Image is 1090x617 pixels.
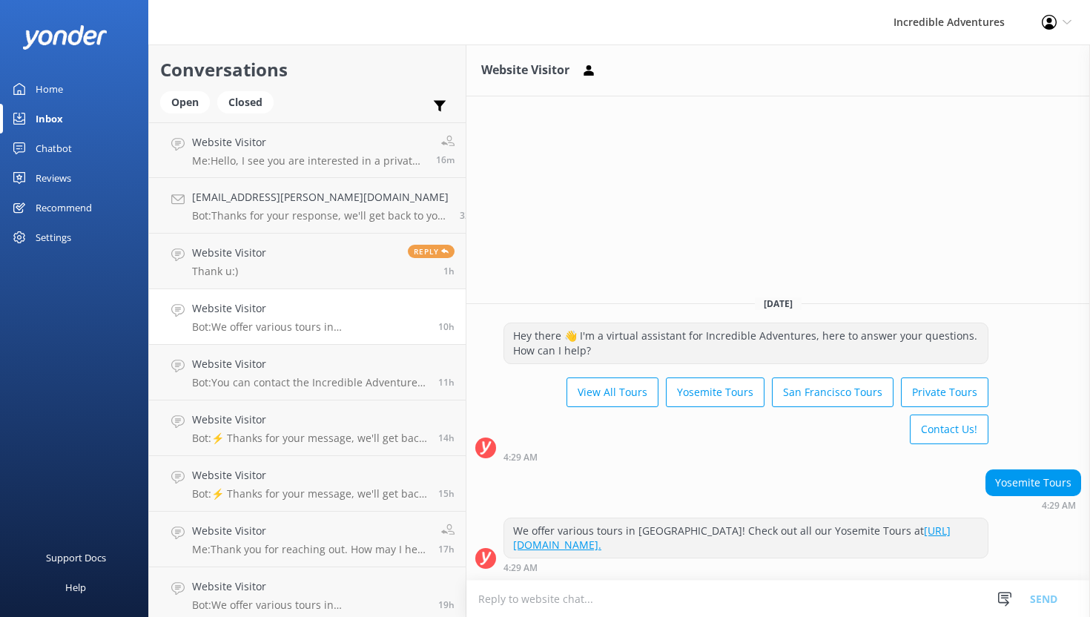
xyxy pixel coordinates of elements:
[192,432,427,445] p: Bot: ⚡ Thanks for your message, we'll get back to you as soon as we can. You're also welcome to k...
[217,93,281,110] a: Closed
[985,500,1081,510] div: Sep 30 2025 01:29am (UTC -07:00) America/Los_Angeles
[986,470,1080,495] div: Yosemite Tours
[192,376,427,389] p: Bot: You can contact the Incredible Adventures team at [PHONE_NUMBER], or by emailing [EMAIL_ADDR...
[192,300,427,317] h4: Website Visitor
[217,91,274,113] div: Closed
[408,245,455,258] span: Reply
[438,432,455,444] span: Sep 29 2025 09:33pm (UTC -07:00) America/Los_Angeles
[192,412,427,428] h4: Website Visitor
[149,345,466,400] a: Website VisitorBot:You can contact the Incredible Adventures team at [PHONE_NUMBER], or by emaili...
[192,543,427,556] p: Me: Thank you for reaching out. How may I help you?
[160,91,210,113] div: Open
[901,377,988,407] button: Private Tours
[36,193,92,222] div: Recommend
[149,512,466,567] a: Website VisitorMe:Thank you for reaching out. How may I help you?17h
[149,456,466,512] a: Website VisitorBot:⚡ Thanks for your message, we'll get back to you as soon as we can. You're als...
[192,523,427,539] h4: Website Visitor
[438,376,455,389] span: Sep 30 2025 01:13am (UTC -07:00) America/Los_Angeles
[910,415,988,444] button: Contact Us!
[192,154,425,168] p: Me: Hello, I see you are interested in a private tour? Please let me know if I can help. You can ...
[192,320,427,334] p: Bot: We offer various tours in [GEOGRAPHIC_DATA]! Check out all our Yosemite Tours at [URL][DOMAI...
[443,265,455,277] span: Sep 30 2025 10:56am (UTC -07:00) America/Los_Angeles
[481,61,569,80] h3: Website Visitor
[192,578,427,595] h4: Website Visitor
[36,163,71,193] div: Reviews
[192,134,425,151] h4: Website Visitor
[192,189,449,205] h4: [EMAIL_ADDRESS][PERSON_NAME][DOMAIN_NAME]
[438,320,455,333] span: Sep 30 2025 01:29am (UTC -07:00) America/Los_Angeles
[503,453,538,462] strong: 4:29 AM
[755,297,802,310] span: [DATE]
[504,323,988,363] div: Hey there 👋 I'm a virtual assistant for Incredible Adventures, here to answer your questions. How...
[438,543,455,555] span: Sep 29 2025 06:34pm (UTC -07:00) America/Los_Angeles
[36,222,71,252] div: Settings
[149,234,466,289] a: Website VisitorThank u:)Reply1h
[1042,501,1076,510] strong: 4:29 AM
[503,564,538,573] strong: 4:29 AM
[36,104,63,133] div: Inbox
[192,467,427,484] h4: Website Visitor
[192,598,427,612] p: Bot: We offer various tours in [GEOGRAPHIC_DATA]! Check out all our Yosemite Tours at [URL][DOMAI...
[192,487,427,501] p: Bot: ⚡ Thanks for your message, we'll get back to you as soon as we can. You're also welcome to k...
[46,543,106,573] div: Support Docs
[503,562,988,573] div: Sep 30 2025 01:29am (UTC -07:00) America/Los_Angeles
[22,25,108,50] img: yonder-white-logo.png
[65,573,86,602] div: Help
[160,93,217,110] a: Open
[149,122,466,178] a: Website VisitorMe:Hello, I see you are interested in a private tour? Please let me know if I can ...
[567,377,658,407] button: View All Tours
[192,265,266,278] p: Thank u:)
[504,518,988,558] div: We offer various tours in [GEOGRAPHIC_DATA]! Check out all our Yosemite Tours at
[666,377,764,407] button: Yosemite Tours
[160,56,455,84] h2: Conversations
[436,154,455,166] span: Sep 30 2025 12:05pm (UTC -07:00) America/Los_Angeles
[149,400,466,456] a: Website VisitorBot:⚡ Thanks for your message, we'll get back to you as soon as we can. You're als...
[192,245,266,261] h4: Website Visitor
[503,452,988,462] div: Sep 30 2025 01:29am (UTC -07:00) America/Los_Angeles
[438,487,455,500] span: Sep 29 2025 08:44pm (UTC -07:00) America/Los_Angeles
[460,209,478,222] span: Sep 30 2025 11:49am (UTC -07:00) America/Los_Angeles
[192,209,449,222] p: Bot: Thanks for your response, we'll get back to you as soon as we can during opening hours.
[149,289,466,345] a: Website VisitorBot:We offer various tours in [GEOGRAPHIC_DATA]! Check out all our Yosemite Tours ...
[192,356,427,372] h4: Website Visitor
[149,178,466,234] a: [EMAIL_ADDRESS][PERSON_NAME][DOMAIN_NAME]Bot:Thanks for your response, we'll get back to you as s...
[772,377,894,407] button: San Francisco Tours
[36,74,63,104] div: Home
[36,133,72,163] div: Chatbot
[513,524,951,552] a: [URL][DOMAIN_NAME].
[438,598,455,611] span: Sep 29 2025 05:20pm (UTC -07:00) America/Los_Angeles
